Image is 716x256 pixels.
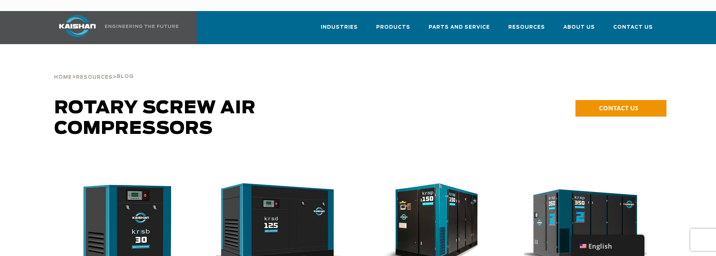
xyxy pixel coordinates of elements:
div: > > [54,55,134,83]
span: About Us [563,23,595,32]
span: Industries [321,23,358,32]
span: Contact Us [613,23,653,32]
span: Resources [508,23,545,32]
span: Blog [117,74,134,79]
a: Industries [321,18,358,43]
img: Engineering the future [105,25,178,28]
a: About Us [563,18,595,43]
a: Resources [76,74,113,80]
span: CONTACT US [599,104,638,112]
a: Home [54,74,72,80]
span: Rotary Screw Air Compressors [54,99,256,138]
a: Resources [508,18,545,43]
span: Products [376,23,410,32]
a: Contact Us [613,18,653,43]
span: Resources [76,75,113,80]
a: Kaishan USA [50,11,180,44]
img: kaishan logo [50,15,105,37]
a: Products [376,18,410,43]
a: Parts and Service [429,18,490,43]
span: Parts and Service [429,23,490,32]
span: Home [54,75,72,80]
a: CONTACT US [575,100,666,117]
